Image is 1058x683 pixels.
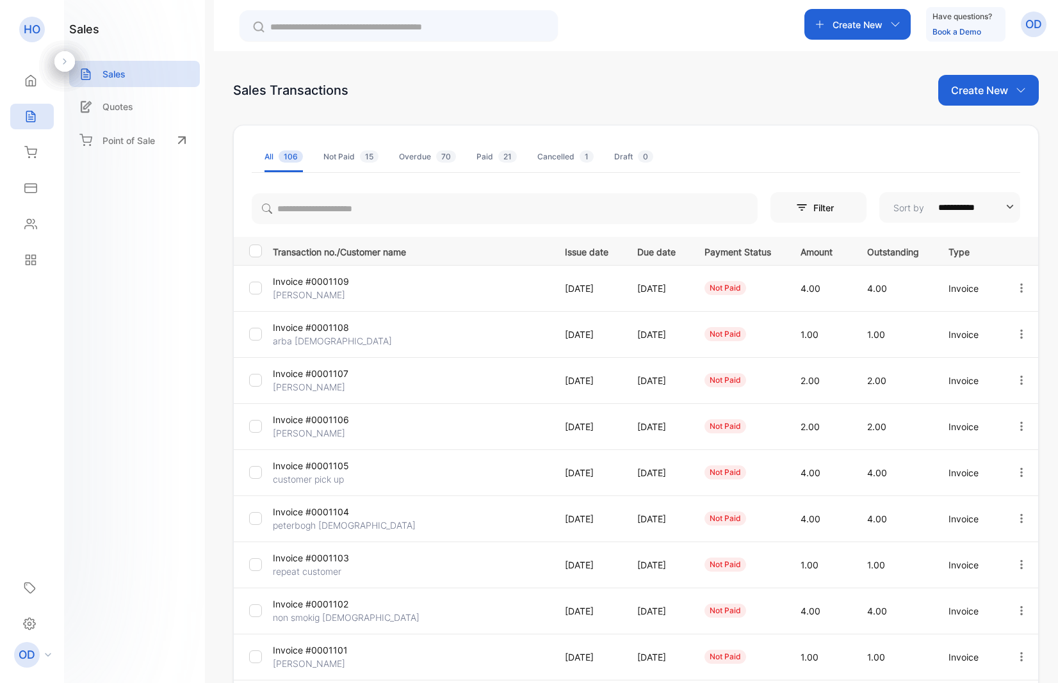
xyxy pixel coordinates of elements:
span: 15 [360,150,378,163]
p: Invoice #0001106 [273,413,365,426]
span: 1.00 [801,652,818,663]
p: Due date [637,243,678,259]
p: Issue date [565,243,611,259]
h1: sales [69,20,99,38]
p: HO [24,21,40,38]
span: 1.00 [801,559,818,570]
p: [DATE] [637,420,678,433]
p: [DATE] [565,282,611,295]
p: Have questions? [932,10,992,23]
p: Invoice #0001107 [273,367,365,380]
a: Sales [69,61,200,87]
div: not paid [704,558,746,572]
span: 70 [436,150,456,163]
p: peterbogh [DEMOGRAPHIC_DATA] [273,518,416,532]
div: Paid [476,151,517,163]
p: [DATE] [565,604,611,618]
p: Sort by [893,201,924,214]
p: [DATE] [565,328,611,341]
p: Type [948,243,989,259]
p: Invoice [948,282,989,295]
p: Transaction no./Customer name [273,243,549,259]
span: 4.00 [867,513,887,524]
p: OD [19,647,35,663]
p: Invoice [948,558,989,572]
div: Not Paid [323,151,378,163]
p: Invoice [948,604,989,618]
p: Invoice #0001102 [273,597,365,611]
p: Invoice #0001103 [273,551,365,565]
button: Sort by [879,192,1020,223]
span: 1.00 [867,652,885,663]
span: 1 [580,150,594,163]
div: not paid [704,465,746,479]
p: [DATE] [637,328,678,341]
span: 2.00 [801,375,820,386]
p: Sales [102,67,126,81]
p: Outstanding [867,243,922,259]
div: not paid [704,650,746,664]
p: Payment Status [704,243,775,259]
p: arba [DEMOGRAPHIC_DATA] [273,334,392,348]
p: Invoice [948,512,989,526]
p: non smokig [DEMOGRAPHIC_DATA] [273,611,419,624]
p: OD [1025,16,1042,33]
div: not paid [704,604,746,618]
span: 4.00 [867,606,887,616]
div: Overdue [399,151,456,163]
span: 2.00 [867,375,886,386]
span: 1.00 [867,329,885,340]
div: not paid [704,373,746,387]
p: [PERSON_NAME] [273,380,365,394]
a: Quotes [69,93,200,120]
span: 106 [279,150,303,163]
p: Invoice [948,650,989,664]
p: [DATE] [637,604,678,618]
div: not paid [704,511,746,526]
p: [DATE] [637,650,678,664]
span: 1.00 [801,329,818,340]
p: Invoice #0001104 [273,505,365,518]
p: Amount [801,243,841,259]
span: 4.00 [801,513,820,524]
p: Invoice #0001101 [273,643,365,657]
p: [DATE] [637,374,678,387]
p: [DATE] [565,650,611,664]
a: Point of Sale [69,126,200,154]
span: 4.00 [801,283,820,294]
p: [PERSON_NAME] [273,657,365,670]
span: 2.00 [867,421,886,432]
span: 0 [638,150,653,163]
span: 4.00 [801,606,820,616]
p: Invoice #0001108 [273,321,365,334]
p: repeat customer [273,565,365,578]
p: Quotes [102,100,133,113]
p: Invoice [948,374,989,387]
p: [DATE] [637,466,678,479]
div: Sales Transactions [233,81,348,100]
div: not paid [704,419,746,433]
p: Create New [833,18,883,31]
p: Invoice [948,466,989,479]
span: 21 [498,150,517,163]
p: Point of Sale [102,134,155,147]
p: Invoice [948,328,989,341]
button: Create New [938,75,1039,106]
p: [PERSON_NAME] [273,288,365,301]
span: 4.00 [867,467,887,478]
p: [DATE] [637,558,678,572]
p: [DATE] [637,512,678,526]
div: not paid [704,327,746,341]
p: Create New [951,83,1008,98]
span: 4.00 [867,283,887,294]
div: not paid [704,281,746,295]
span: 2.00 [801,421,820,432]
span: 4.00 [801,467,820,478]
p: Invoice #0001109 [273,275,365,288]
p: Invoice #0001105 [273,459,365,472]
p: [PERSON_NAME] [273,426,365,440]
div: All [264,151,303,163]
p: customer pick up [273,472,365,486]
button: OD [1021,9,1046,40]
button: Create New [804,9,911,40]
